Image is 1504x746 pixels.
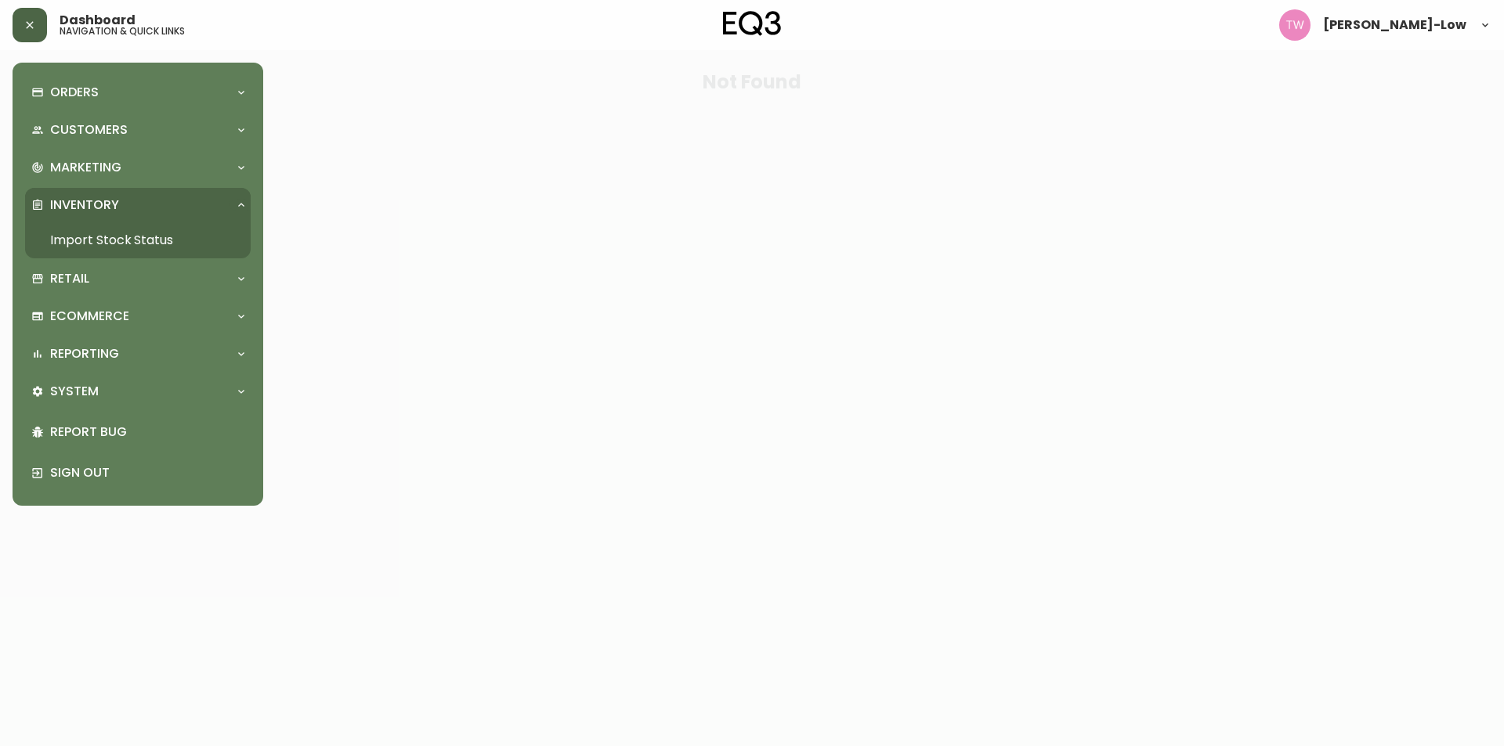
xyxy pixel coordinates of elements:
[25,113,251,147] div: Customers
[50,270,89,287] p: Retail
[50,308,129,325] p: Ecommerce
[60,27,185,36] h5: navigation & quick links
[25,374,251,409] div: System
[25,188,251,222] div: Inventory
[25,75,251,110] div: Orders
[60,14,136,27] span: Dashboard
[723,11,781,36] img: logo
[50,345,119,362] p: Reporting
[50,196,119,214] p: Inventory
[25,261,251,296] div: Retail
[1323,19,1466,31] span: [PERSON_NAME]-Low
[50,84,99,101] p: Orders
[50,383,99,400] p: System
[25,337,251,371] div: Reporting
[25,222,251,258] a: Import Stock Status
[25,412,251,452] div: Report Bug
[25,150,251,185] div: Marketing
[50,464,244,481] p: Sign Out
[25,299,251,333] div: Ecommerce
[50,423,244,441] p: Report Bug
[1279,9,1311,41] img: e49ea9510ac3bfab467b88a9556f947d
[50,121,128,139] p: Customers
[25,452,251,493] div: Sign Out
[50,159,121,176] p: Marketing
